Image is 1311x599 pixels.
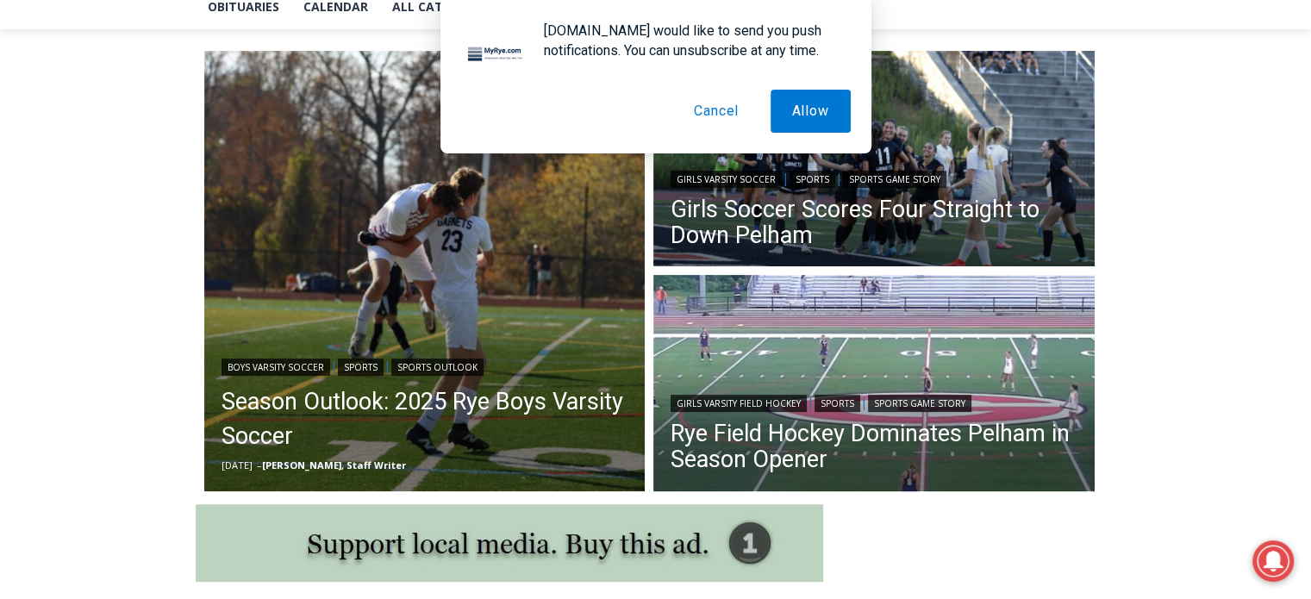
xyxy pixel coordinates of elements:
[671,421,1077,472] a: Rye Field Hockey Dominates Pelham in Season Opener
[178,108,253,206] div: "the precise, almost orchestrated movements of cutting and assembling sushi and [PERSON_NAME] mak...
[530,21,851,60] div: [DOMAIN_NAME] would like to send you push notifications. You can unsubscribe at any time.
[461,21,530,90] img: notification icon
[338,359,384,376] a: Sports
[671,395,807,412] a: Girls Varsity Field Hockey
[222,384,628,453] a: Season Outlook: 2025 Rye Boys Varsity Soccer
[204,51,646,492] a: Read More Season Outlook: 2025 Rye Boys Varsity Soccer
[222,459,253,471] time: [DATE]
[815,395,860,412] a: Sports
[196,504,823,582] img: support local media, buy this ad
[868,395,971,412] a: Sports Game Story
[653,275,1095,496] img: (PHOTO: The Rye Girls Field Hockey Team defeated Pelham 3-0 on Tuesday to move to 3-0 in 2024.)
[435,1,815,167] div: "[PERSON_NAME] and I covered the [DATE] Parade, which was a really eye opening experience as I ha...
[790,171,835,188] a: Sports
[671,167,1077,188] div: | |
[451,172,799,210] span: Intern @ [DOMAIN_NAME]
[771,90,851,133] button: Allow
[204,51,646,492] img: (PHOTO: Alex van der Voort and Lex Cox of Rye Boys Varsity Soccer on Thursday, October 31, 2024 f...
[262,459,406,471] a: [PERSON_NAME], Staff Writer
[222,359,330,376] a: Boys Varsity Soccer
[257,459,262,471] span: –
[1,173,173,215] a: Open Tues. - Sun. [PHONE_NUMBER]
[5,178,169,243] span: Open Tues. - Sun. [PHONE_NUMBER]
[222,355,628,376] div: | |
[671,197,1077,248] a: Girls Soccer Scores Four Straight to Down Pelham
[415,167,835,215] a: Intern @ [DOMAIN_NAME]
[843,171,946,188] a: Sports Game Story
[671,171,782,188] a: Girls Varsity Soccer
[672,90,760,133] button: Cancel
[391,359,484,376] a: Sports Outlook
[653,275,1095,496] a: Read More Rye Field Hockey Dominates Pelham in Season Opener
[671,391,1077,412] div: | |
